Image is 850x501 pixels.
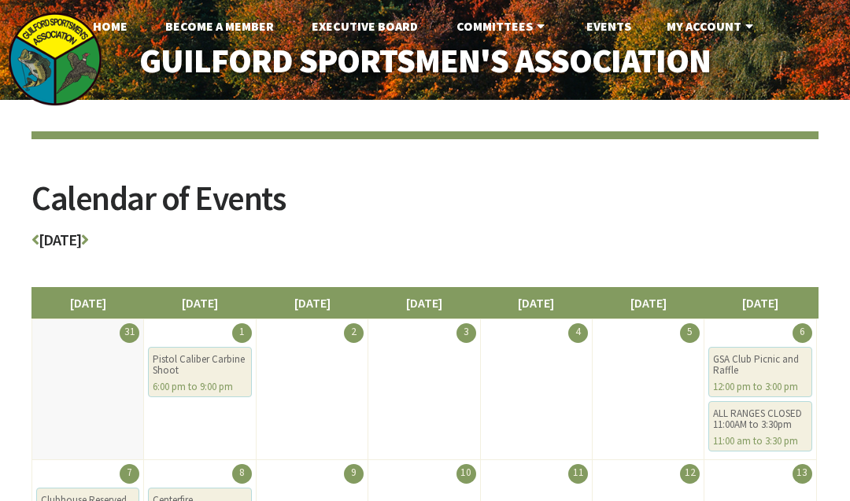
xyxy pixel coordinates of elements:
[143,287,256,319] li: [DATE]
[153,354,246,376] div: Pistol Caliber Carbine Shoot
[793,323,812,343] div: 6
[110,31,740,90] a: Guilford Sportsmen's Association
[80,10,140,42] a: Home
[344,323,364,343] div: 2
[713,354,807,376] div: GSA Club Picnic and Raffle
[232,323,252,343] div: 1
[793,464,812,484] div: 13
[713,408,807,430] div: ALL RANGES CLOSED 11:00AM to 3:30pm
[680,323,700,343] div: 5
[568,464,588,484] div: 11
[574,10,644,42] a: Events
[299,10,431,42] a: Executive Board
[592,287,704,319] li: [DATE]
[8,12,102,106] img: logo_sm.png
[31,232,819,256] h3: [DATE]
[456,323,476,343] div: 3
[31,287,144,319] li: [DATE]
[704,287,816,319] li: [DATE]
[31,181,819,232] h2: Calendar of Events
[232,464,252,484] div: 8
[120,323,139,343] div: 31
[444,10,561,42] a: Committees
[344,464,364,484] div: 9
[120,464,139,484] div: 7
[153,10,286,42] a: Become A Member
[680,464,700,484] div: 12
[568,323,588,343] div: 4
[654,10,770,42] a: My Account
[713,381,807,392] div: 12:00 pm to 3:00 pm
[713,436,807,447] div: 11:00 am to 3:30 pm
[456,464,476,484] div: 10
[256,287,368,319] li: [DATE]
[368,287,480,319] li: [DATE]
[480,287,593,319] li: [DATE]
[153,381,246,392] div: 6:00 pm to 9:00 pm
